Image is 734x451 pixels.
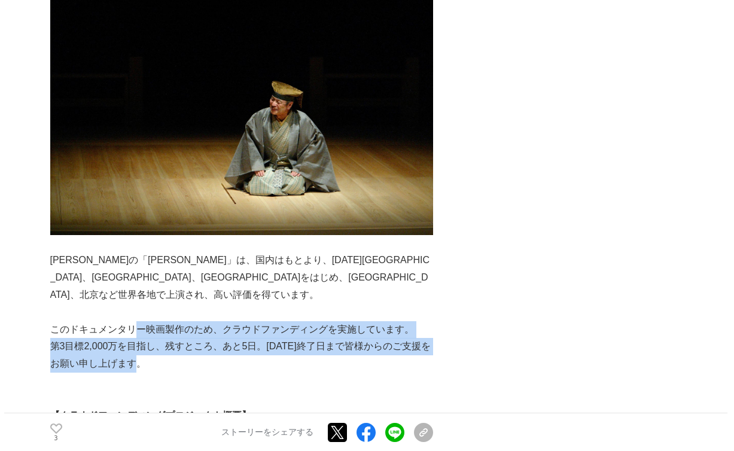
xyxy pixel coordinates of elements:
p: ストーリーをシェアする [221,427,313,438]
p: 3 [50,435,62,441]
strong: 【クラウドファンディングプロジェクト概要】 [50,410,251,420]
p: このドキュメンタリー映画製作のため、クラウドファンディングを実施しています。 [50,321,433,339]
p: 第3目標2,000万を目指し、残すところ、あと5日。[DATE]終了日まで皆様からのご支援をお願い申し上げます。 [50,338,433,373]
p: [PERSON_NAME]の「[PERSON_NAME]」は、国内はもとより、[DATE][GEOGRAPHIC_DATA]、[GEOGRAPHIC_DATA]、[GEOGRAPHIC_DATA... [50,252,433,303]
